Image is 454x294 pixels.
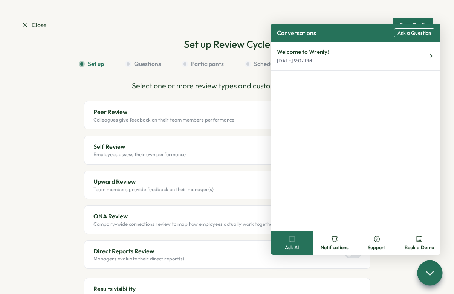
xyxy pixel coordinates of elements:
[356,231,398,255] button: Support
[394,28,434,38] button: Ask a Question
[245,60,296,68] button: Schedule
[271,231,313,255] button: Ask AI
[93,256,184,262] p: Managers evaluate their direct report(s)
[93,107,234,117] p: Peer Review
[393,18,433,32] button: Save Draft
[125,60,179,68] button: Questions
[368,244,386,251] span: Support
[93,117,234,123] p: Colleagues give feedback on their team members performance
[184,38,270,51] h2: Set up Review Cycle
[182,60,242,68] button: Participants
[93,151,186,158] p: Employees assess their own performance
[93,284,361,294] p: Results visibility
[93,221,275,228] p: Company-wide connections review to map how employees actually work together
[93,186,214,193] p: Team members provide feedback on their manager(s)
[400,22,426,27] div: Save Draft
[21,20,47,30] a: Close
[285,244,299,251] span: Ask AI
[93,247,184,256] p: Direct Reports Review
[398,231,441,255] button: Book a Demo
[397,30,431,36] span: Ask a Question
[93,177,214,186] p: Upward Review
[313,231,356,255] button: Notifications
[271,42,440,71] button: Welcome to Wrenly![DATE] 9:07 PM
[405,244,434,251] span: Book a Demo
[93,142,186,151] p: Self Review
[277,58,329,64] p: [DATE] 9:07 PM
[321,244,349,251] span: Notifications
[79,60,122,68] button: Set up
[277,28,316,38] p: Conversations
[93,212,275,221] p: ONA Review
[84,80,370,92] p: Select one or more review types and customize your set up
[277,48,329,56] p: Welcome to Wrenly!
